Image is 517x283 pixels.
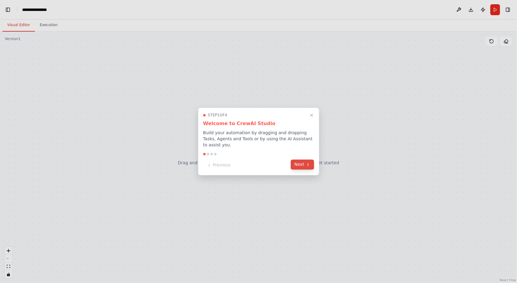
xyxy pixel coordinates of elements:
button: Close walkthrough [308,112,315,119]
h3: Welcome to CrewAI Studio [203,120,314,128]
button: Hide left sidebar [4,5,12,14]
button: Previous [203,160,234,170]
p: Build your automation by dragging and dropping Tasks, Agents and Tools or by using the AI Assista... [203,130,314,148]
button: Next [291,160,314,170]
span: Step 1 of 4 [208,113,227,118]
